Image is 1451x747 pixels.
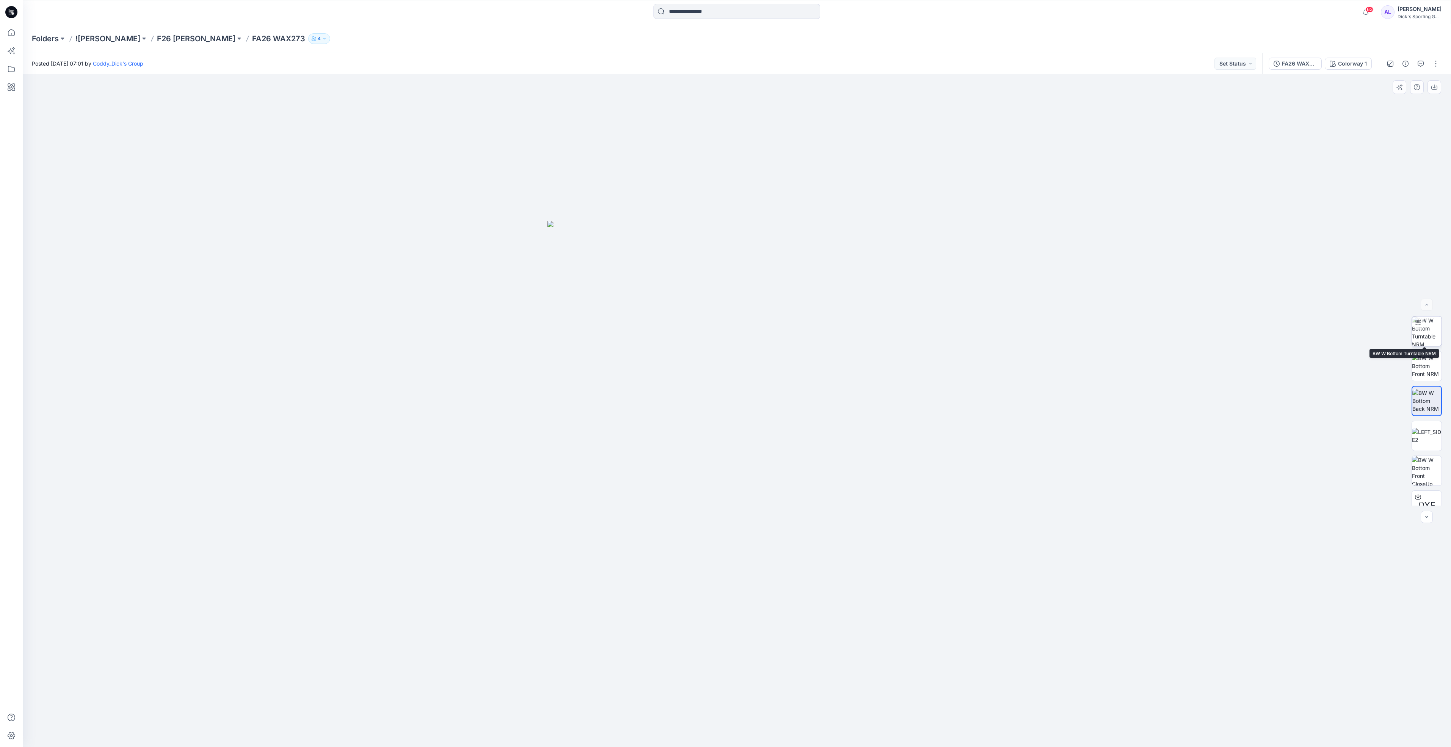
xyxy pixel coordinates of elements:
[1381,5,1395,19] div: AL
[1325,58,1372,70] button: Colorway 1
[1365,6,1374,13] span: 63
[308,33,330,44] button: 4
[1412,316,1442,346] img: BW W Bottom Turntable NRM
[1412,354,1442,378] img: BW W Bottom Front NRM
[32,33,59,44] a: Folders
[32,60,143,67] span: Posted [DATE] 07:01 by
[252,33,305,44] p: FA26 WAX273
[1412,456,1442,485] img: BW W Bottom Front CloseUp NRM
[1398,5,1442,14] div: [PERSON_NAME]
[93,60,143,67] a: Coddy_Dick's Group
[75,33,140,44] a: ![PERSON_NAME]
[547,221,926,747] img: eyJhbGciOiJIUzI1NiIsImtpZCI6IjAiLCJzbHQiOiJzZXMiLCJ0eXAiOiJKV1QifQ.eyJkYXRhIjp7InR5cGUiOiJzdG9yYW...
[157,33,235,44] a: F26 [PERSON_NAME]
[1412,428,1442,444] img: LEFT_SIDE2
[1338,60,1367,68] div: Colorway 1
[1418,499,1435,512] span: DXF
[1398,14,1442,19] div: Dick's Sporting G...
[1399,58,1412,70] button: Details
[1269,58,1322,70] button: FA26 WAX273
[318,34,321,43] p: 4
[1282,60,1317,68] div: FA26 WAX273
[1412,389,1441,413] img: BW W Bottom Back NRM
